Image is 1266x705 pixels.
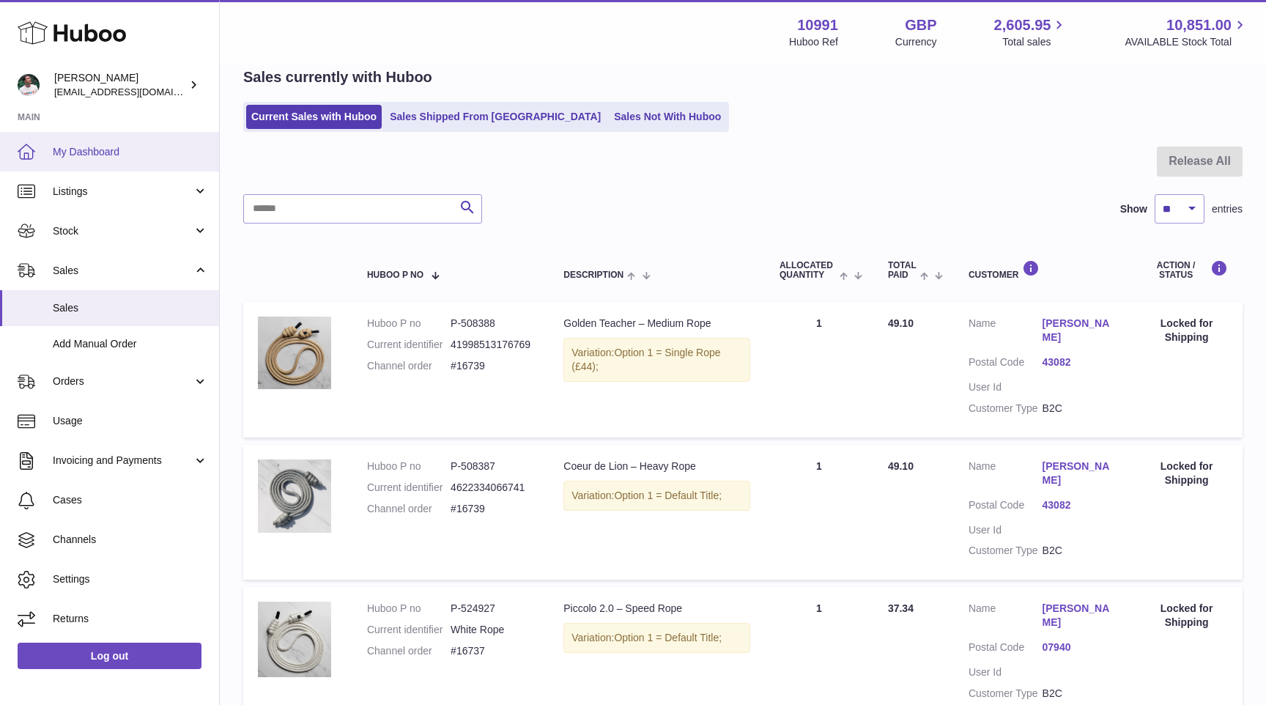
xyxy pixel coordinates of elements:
[969,355,1043,373] dt: Postal Code
[563,317,750,331] div: Golden Teacher – Medium Rope
[367,623,451,637] dt: Current identifier
[451,317,534,331] dd: P-508388
[258,317,331,389] img: 109911711102352.png
[53,264,193,278] span: Sales
[367,481,451,495] dt: Current identifier
[969,544,1043,558] dt: Customer Type
[563,270,623,280] span: Description
[1043,544,1117,558] dd: B2C
[888,261,917,280] span: Total paid
[367,459,451,473] dt: Huboo P no
[895,35,937,49] div: Currency
[367,359,451,373] dt: Channel order
[1145,317,1228,344] div: Locked for Shipping
[53,612,208,626] span: Returns
[994,15,1068,49] a: 2,605.95 Total sales
[53,374,193,388] span: Orders
[994,15,1051,35] span: 2,605.95
[451,623,534,637] dd: White Rope
[451,359,534,373] dd: #16739
[53,572,208,586] span: Settings
[1145,459,1228,487] div: Locked for Shipping
[18,74,40,96] img: timshieff@gmail.com
[54,86,215,97] span: [EMAIL_ADDRESS][DOMAIN_NAME]
[563,602,750,616] div: Piccolo 2.0 – Speed Rope
[18,643,201,669] a: Log out
[367,338,451,352] dt: Current identifier
[1125,15,1248,49] a: 10,851.00 AVAILABLE Stock Total
[53,533,208,547] span: Channels
[1002,35,1067,49] span: Total sales
[367,644,451,658] dt: Channel order
[765,445,873,580] td: 1
[563,481,750,511] div: Variation:
[1043,498,1117,512] a: 43082
[969,498,1043,516] dt: Postal Code
[969,641,1043,658] dt: Postal Code
[1043,459,1117,487] a: [PERSON_NAME]
[888,460,914,472] span: 49.10
[451,602,534,616] dd: P-524927
[451,459,534,473] dd: P-508387
[563,623,750,653] div: Variation:
[1043,687,1117,701] dd: B2C
[451,338,534,352] dd: 41998513176769
[53,145,208,159] span: My Dashboard
[367,317,451,331] dt: Huboo P no
[969,665,1043,679] dt: User Id
[969,602,1043,633] dt: Name
[969,459,1043,491] dt: Name
[609,105,726,129] a: Sales Not With Huboo
[258,459,331,533] img: RopeExports-2.jpg
[367,502,451,516] dt: Channel order
[1145,602,1228,630] div: Locked for Shipping
[1043,402,1117,416] dd: B2C
[614,632,722,643] span: Option 1 = Default Title;
[243,67,432,87] h2: Sales currently with Huboo
[53,185,193,199] span: Listings
[1043,355,1117,369] a: 43082
[53,337,208,351] span: Add Manual Order
[969,402,1043,416] dt: Customer Type
[789,35,838,49] div: Huboo Ref
[571,347,720,372] span: Option 1 = Single Rope (£44);
[563,459,750,473] div: Coeur de Lion – Heavy Rope
[765,302,873,437] td: 1
[797,15,838,35] strong: 10991
[53,454,193,468] span: Invoicing and Payments
[1043,602,1117,630] a: [PERSON_NAME]
[1145,260,1228,280] div: Action / Status
[969,317,1043,348] dt: Name
[905,15,936,35] strong: GBP
[1166,15,1232,35] span: 10,851.00
[1125,35,1248,49] span: AVAILABLE Stock Total
[385,105,606,129] a: Sales Shipped From [GEOGRAPHIC_DATA]
[888,317,914,329] span: 49.10
[367,270,423,280] span: Huboo P no
[54,71,186,99] div: [PERSON_NAME]
[53,301,208,315] span: Sales
[969,260,1116,280] div: Customer
[258,602,331,677] img: 109911711102215.png
[451,502,534,516] dd: #16739
[1120,202,1147,216] label: Show
[969,687,1043,701] dt: Customer Type
[888,602,914,614] span: 37.34
[53,493,208,507] span: Cases
[53,224,193,238] span: Stock
[780,261,836,280] span: ALLOCATED Quantity
[969,380,1043,394] dt: User Id
[969,523,1043,537] dt: User Id
[367,602,451,616] dt: Huboo P no
[1043,317,1117,344] a: [PERSON_NAME]
[53,414,208,428] span: Usage
[614,490,722,501] span: Option 1 = Default Title;
[451,644,534,658] dd: #16737
[246,105,382,129] a: Current Sales with Huboo
[563,338,750,382] div: Variation:
[1212,202,1243,216] span: entries
[1043,641,1117,654] a: 07940
[451,481,534,495] dd: 4622334066741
